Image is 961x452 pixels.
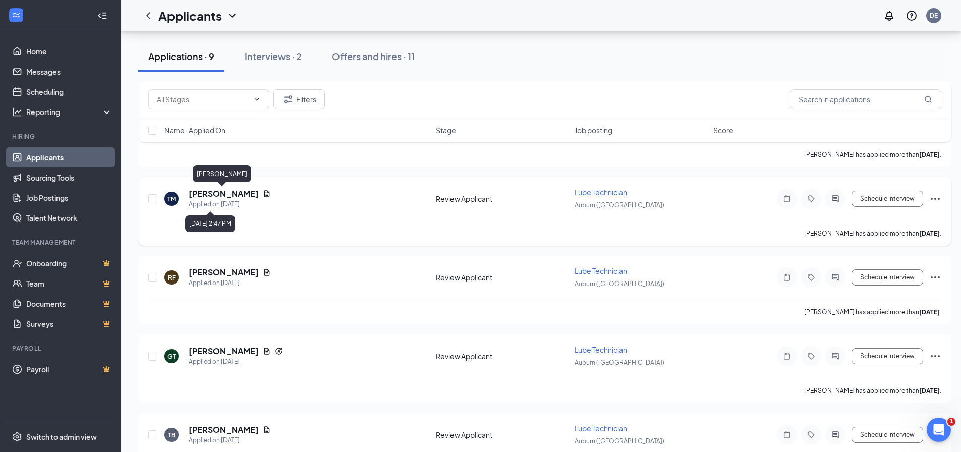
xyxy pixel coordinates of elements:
[804,229,941,238] p: [PERSON_NAME] has applied more than .
[781,352,793,360] svg: Note
[26,294,112,314] a: DocumentsCrown
[781,431,793,439] svg: Note
[713,125,733,135] span: Score
[575,125,612,135] span: Job posting
[805,195,817,203] svg: Tag
[189,278,271,288] div: Applied on [DATE]
[26,147,112,167] a: Applicants
[804,150,941,159] p: [PERSON_NAME] has applied more than .
[906,10,918,22] svg: QuestionInfo
[919,387,940,394] b: [DATE]
[804,386,941,395] p: [PERSON_NAME] has applied more than .
[263,190,271,198] svg: Document
[947,418,955,426] span: 1
[189,188,259,199] h5: [PERSON_NAME]
[142,10,154,22] svg: ChevronLeft
[189,267,259,278] h5: [PERSON_NAME]
[282,93,294,105] svg: Filter
[436,351,569,361] div: Review Applicant
[852,269,923,286] button: Schedule Interview
[575,359,664,366] span: Auburn ([GEOGRAPHIC_DATA])
[829,431,841,439] svg: ActiveChat
[12,344,110,353] div: Payroll
[852,348,923,364] button: Schedule Interview
[852,427,923,443] button: Schedule Interview
[575,280,664,288] span: Auburn ([GEOGRAPHIC_DATA])
[263,268,271,276] svg: Document
[919,230,940,237] b: [DATE]
[929,193,941,205] svg: Ellipses
[436,430,569,440] div: Review Applicant
[26,314,112,334] a: SurveysCrown
[26,188,112,208] a: Job Postings
[26,432,97,442] div: Switch to admin view
[167,195,176,203] div: TM
[924,95,932,103] svg: MagnifyingGlass
[575,437,664,445] span: Auburn ([GEOGRAPHIC_DATA])
[829,352,841,360] svg: ActiveChat
[26,253,112,273] a: OnboardingCrown
[575,188,627,197] span: Lube Technician
[189,424,259,435] h5: [PERSON_NAME]
[26,41,112,62] a: Home
[26,359,112,379] a: PayrollCrown
[829,195,841,203] svg: ActiveChat
[253,95,261,103] svg: ChevronDown
[12,132,110,141] div: Hiring
[167,352,176,361] div: GT
[436,125,456,135] span: Stage
[575,266,627,275] span: Lube Technician
[189,199,271,209] div: Applied on [DATE]
[575,424,627,433] span: Lube Technician
[919,308,940,316] b: [DATE]
[26,82,112,102] a: Scheduling
[189,346,259,357] h5: [PERSON_NAME]
[11,10,21,20] svg: WorkstreamLogo
[781,195,793,203] svg: Note
[919,151,940,158] b: [DATE]
[929,271,941,284] svg: Ellipses
[26,208,112,228] a: Talent Network
[158,7,222,24] h1: Applicants
[883,10,895,22] svg: Notifications
[164,125,225,135] span: Name · Applied On
[790,89,941,109] input: Search in applications
[12,238,110,247] div: Team Management
[332,50,415,63] div: Offers and hires · 11
[805,352,817,360] svg: Tag
[148,50,214,63] div: Applications · 9
[930,11,938,20] div: DE
[927,418,951,442] iframe: Intercom live chat
[263,347,271,355] svg: Document
[805,431,817,439] svg: Tag
[575,201,664,209] span: Auburn ([GEOGRAPHIC_DATA])
[185,215,235,232] div: [DATE] 2:47 PM
[263,426,271,434] svg: Document
[168,431,175,439] div: TB
[26,167,112,188] a: Sourcing Tools
[805,273,817,281] svg: Tag
[852,191,923,207] button: Schedule Interview
[168,273,176,282] div: RF
[226,10,238,22] svg: ChevronDown
[929,350,941,362] svg: Ellipses
[26,62,112,82] a: Messages
[804,308,941,316] p: [PERSON_NAME] has applied more than .
[12,432,22,442] svg: Settings
[829,273,841,281] svg: ActiveChat
[436,272,569,282] div: Review Applicant
[189,435,271,445] div: Applied on [DATE]
[12,107,22,117] svg: Analysis
[189,357,283,367] div: Applied on [DATE]
[575,345,627,354] span: Lube Technician
[97,11,107,21] svg: Collapse
[157,94,249,105] input: All Stages
[275,347,283,355] svg: Reapply
[26,107,113,117] div: Reporting
[781,273,793,281] svg: Note
[26,273,112,294] a: TeamCrown
[273,89,325,109] button: Filter Filters
[436,194,569,204] div: Review Applicant
[245,50,302,63] div: Interviews · 2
